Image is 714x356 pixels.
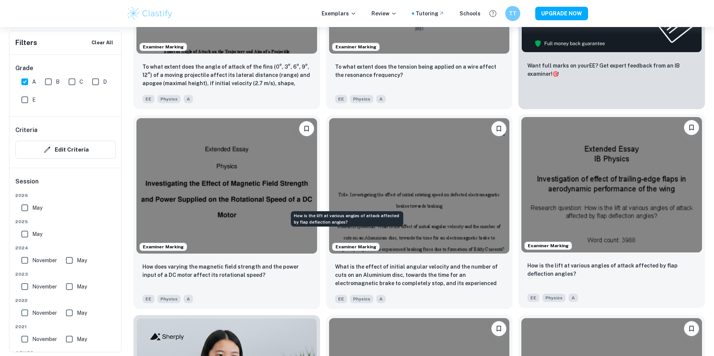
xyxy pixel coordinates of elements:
[56,78,60,86] span: B
[79,78,83,86] span: C
[684,120,699,135] button: Bookmark
[326,115,513,309] a: Examiner MarkingBookmarkWhat is the effect of initial angular velocity and the number of cuts on ...
[569,294,578,302] span: A
[376,295,386,303] span: A
[535,7,588,20] button: UPGRADE NOW
[335,295,347,303] span: EE
[291,211,403,227] div: How is the lift at various angles of attack affected by flap deflection angles?
[491,321,506,336] button: Bookmark
[15,323,116,330] span: 2021
[15,297,116,304] span: 2022
[508,9,517,18] h6: TT
[15,38,37,48] h6: Filters
[32,256,57,264] span: November
[15,64,116,73] h6: Grade
[371,9,397,18] p: Review
[15,126,37,135] h6: Criteria
[460,9,480,18] a: Schools
[32,335,57,343] span: November
[335,263,504,288] p: What is the effect of initial angular velocity and the number of cuts on an Aluminium disc, towar...
[142,63,311,88] p: To what extent does the angle of attack of the fins (0°, 3°, 6°, 9°, 12°) of a moving projectile ...
[15,245,116,251] span: 2024
[491,121,506,136] button: Bookmark
[335,95,347,103] span: EE
[142,263,311,279] p: How does varying the magnetic field strength and the power input of a DC motor affect its rotatio...
[103,78,107,86] span: D
[521,117,702,252] img: Physics EE example thumbnail: How is the lift at various angles of att
[157,295,181,303] span: Physics
[332,44,379,50] span: Examiner Marking
[140,243,187,250] span: Examiner Marking
[32,282,57,291] span: November
[90,37,115,48] button: Clear All
[542,294,566,302] span: Physics
[335,63,504,79] p: To what extent does the tension being applied on a wire affect the resonance frequency?
[77,282,87,291] span: May
[332,243,379,250] span: Examiner Marking
[527,62,696,78] p: Want full marks on your EE ? Get expert feedback from an IB examiner!
[684,321,699,336] button: Bookmark
[15,218,116,225] span: 2025
[140,44,187,50] span: Examiner Marking
[322,9,356,18] p: Exemplars
[142,295,154,303] span: EE
[77,309,87,317] span: May
[552,71,559,77] span: 🎯
[32,309,57,317] span: November
[157,95,181,103] span: Physics
[32,230,42,238] span: May
[32,78,36,86] span: A
[32,96,36,104] span: E
[350,95,373,103] span: Physics
[77,256,87,264] span: May
[527,261,696,278] p: How is the lift at various angles of attack affected by flap deflection angles?
[416,9,445,18] a: Tutoring
[77,335,87,343] span: May
[15,177,116,192] h6: Session
[329,118,510,254] img: Physics EE example thumbnail: What is the effect of initial angular ve
[142,95,154,103] span: EE
[518,115,705,309] a: Examiner MarkingBookmarkHow is the lift at various angles of attack affected by flap deflection a...
[32,204,42,212] span: May
[486,7,499,20] button: Help and Feedback
[184,295,193,303] span: A
[350,295,373,303] span: Physics
[136,118,317,254] img: Physics EE example thumbnail: How does varying the magnetic field stre
[505,6,520,21] button: TT
[299,121,314,136] button: Bookmark
[376,95,386,103] span: A
[184,95,193,103] span: A
[15,141,116,159] button: Edit Criteria
[126,6,174,21] img: Clastify logo
[133,115,320,309] a: Examiner MarkingBookmarkHow does varying the magnetic field strength and the power input of a DC ...
[525,242,572,249] span: Examiner Marking
[15,271,116,278] span: 2023
[527,294,539,302] span: EE
[15,192,116,199] span: 2026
